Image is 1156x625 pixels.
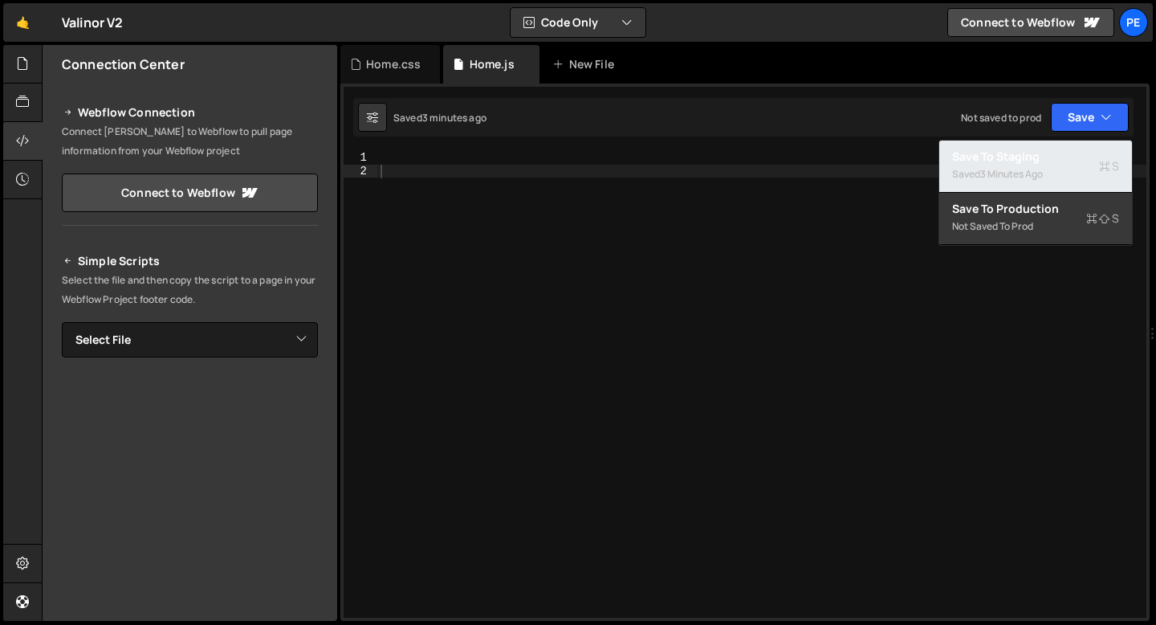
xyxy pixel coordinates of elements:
div: Not saved to prod [952,217,1119,236]
h2: Webflow Connection [62,103,318,122]
p: Select the file and then copy the script to a page in your Webflow Project footer code. [62,271,318,309]
div: Home.js [470,56,515,72]
a: 🤙 [3,3,43,42]
h2: Connection Center [62,55,185,73]
div: 3 minutes ago [980,167,1043,181]
button: Save to StagingS Saved3 minutes ago [939,141,1132,193]
a: Connect to Webflow [62,174,318,212]
div: 2 [344,165,377,178]
div: New File [552,56,620,72]
div: Saved [393,111,486,125]
iframe: YouTube video player [62,384,320,529]
span: S [1099,158,1119,174]
button: Code Only [511,8,645,37]
p: Connect [PERSON_NAME] to Webflow to pull page information from your Webflow project [62,122,318,161]
div: Saved [952,165,1119,184]
div: Home.css [366,56,421,72]
div: Save to Staging [952,149,1119,165]
button: Save to ProductionS Not saved to prod [939,193,1132,245]
div: 3 minutes ago [422,111,486,125]
div: Save to Production [952,201,1119,217]
div: Code Only [938,140,1133,246]
a: Connect to Webflow [947,8,1114,37]
span: S [1086,210,1119,227]
div: 1 [344,151,377,165]
h2: Simple Scripts [62,251,318,271]
a: Pe [1119,8,1148,37]
div: Not saved to prod [961,111,1041,125]
button: Save [1051,103,1129,132]
div: Valinor V2 [62,13,124,32]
